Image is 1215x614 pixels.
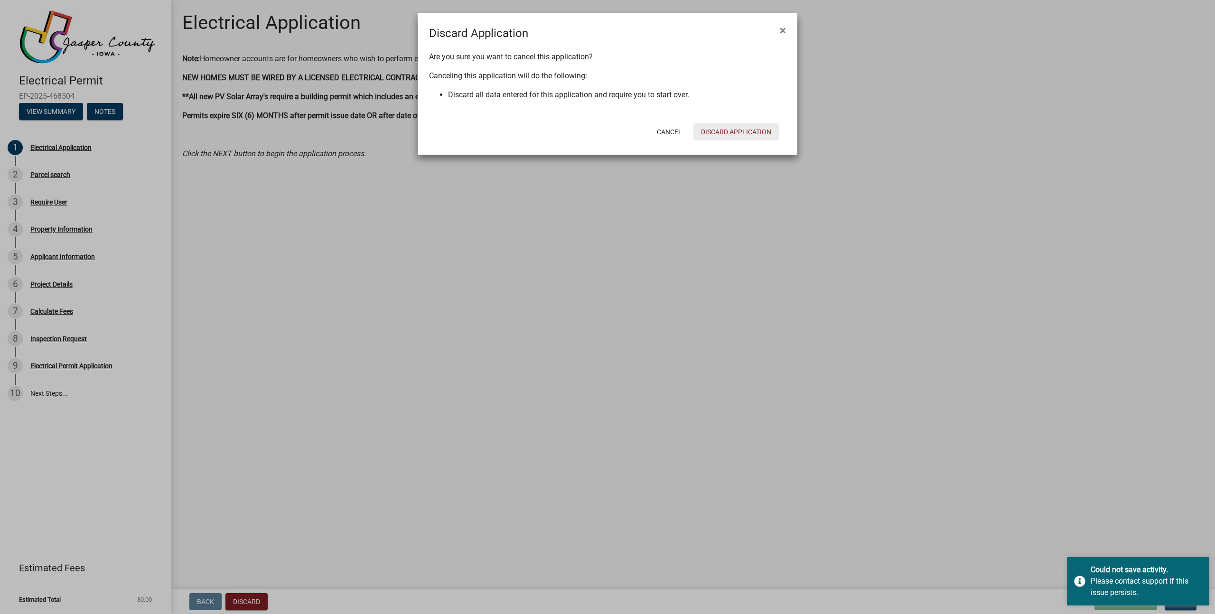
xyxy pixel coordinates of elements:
[448,89,786,101] li: Discard all data entered for this application and require you to start over.
[429,51,786,63] p: Are you sure you want to cancel this application?
[693,123,779,140] button: Discard Application
[780,24,786,37] span: ×
[1091,564,1202,576] div: Could not save activity.
[772,17,794,44] button: Close
[1091,576,1202,598] div: Please contact support if this issue persists.
[649,123,690,140] button: Cancel
[429,25,528,42] h4: Discard Application
[429,70,786,82] p: Canceling this application will do the following:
